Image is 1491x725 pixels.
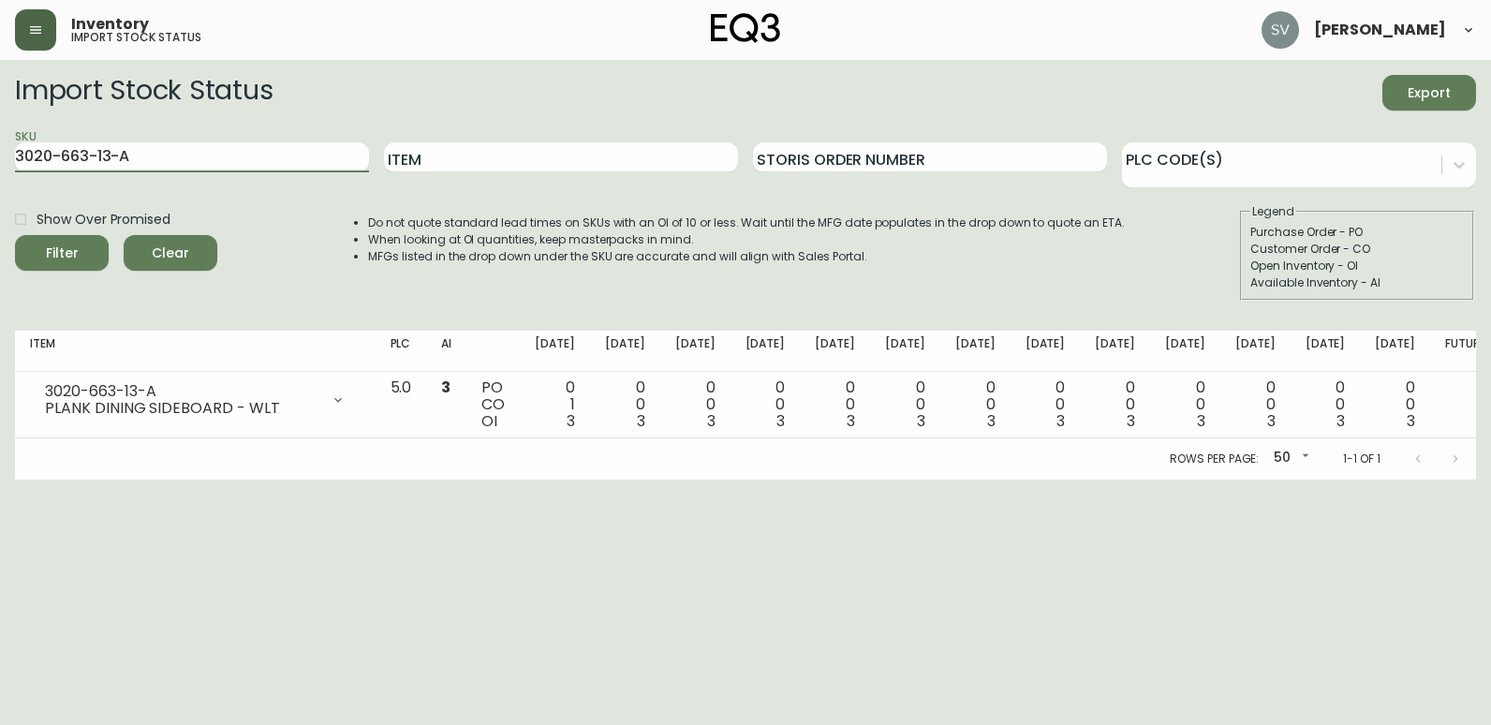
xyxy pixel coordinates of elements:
[567,410,575,432] span: 3
[30,379,361,421] div: 3020-663-13-APLANK DINING SIDEBOARD - WLT
[1382,75,1476,111] button: Export
[481,410,497,432] span: OI
[45,383,319,400] div: 3020-663-13-A
[1250,241,1464,258] div: Customer Order - CO
[1266,443,1313,474] div: 50
[535,379,575,430] div: 0 1
[885,379,925,430] div: 0 0
[1407,410,1415,432] span: 3
[45,400,319,417] div: PLANK DINING SIDEBOARD - WLT
[637,410,645,432] span: 3
[368,248,1125,265] li: MFGs listed in the drop down under the SKU are accurate and will align with Sales Portal.
[955,379,996,430] div: 0 0
[870,331,940,372] th: [DATE]
[1170,451,1259,467] p: Rows per page:
[1011,331,1081,372] th: [DATE]
[711,13,780,43] img: logo
[1343,451,1380,467] p: 1-1 of 1
[1250,224,1464,241] div: Purchase Order - PO
[1360,331,1430,372] th: [DATE]
[1056,410,1065,432] span: 3
[1397,81,1461,105] span: Export
[1250,203,1296,220] legend: Legend
[376,331,427,372] th: PLC
[605,379,645,430] div: 0 0
[368,231,1125,248] li: When looking at OI quantities, keep masterpacks in mind.
[481,379,505,430] div: PO CO
[1095,379,1135,430] div: 0 0
[1267,410,1276,432] span: 3
[776,410,785,432] span: 3
[1306,379,1346,430] div: 0 0
[1220,331,1291,372] th: [DATE]
[139,242,202,265] span: Clear
[124,235,217,271] button: Clear
[426,331,466,372] th: AI
[1235,379,1276,430] div: 0 0
[1080,331,1150,372] th: [DATE]
[1262,11,1299,49] img: 0ef69294c49e88f033bcbeb13310b844
[1314,22,1446,37] span: [PERSON_NAME]
[1165,379,1205,430] div: 0 0
[847,410,855,432] span: 3
[376,372,427,438] td: 5.0
[1250,258,1464,274] div: Open Inventory - OI
[731,331,801,372] th: [DATE]
[800,331,870,372] th: [DATE]
[441,377,450,398] span: 3
[71,32,201,43] h5: import stock status
[745,379,786,430] div: 0 0
[1197,410,1205,432] span: 3
[15,75,273,111] h2: Import Stock Status
[15,331,376,372] th: Item
[815,379,855,430] div: 0 0
[917,410,925,432] span: 3
[368,215,1125,231] li: Do not quote standard lead times on SKUs with an OI of 10 or less. Wait until the MFG date popula...
[660,331,731,372] th: [DATE]
[707,410,716,432] span: 3
[1375,379,1415,430] div: 0 0
[1250,274,1464,291] div: Available Inventory - AI
[15,235,109,271] button: Filter
[1291,331,1361,372] th: [DATE]
[1150,331,1220,372] th: [DATE]
[1445,379,1485,430] div: 0 0
[37,210,170,229] span: Show Over Promised
[71,17,149,32] span: Inventory
[520,331,590,372] th: [DATE]
[675,379,716,430] div: 0 0
[590,331,660,372] th: [DATE]
[1026,379,1066,430] div: 0 0
[1127,410,1135,432] span: 3
[987,410,996,432] span: 3
[1336,410,1345,432] span: 3
[940,331,1011,372] th: [DATE]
